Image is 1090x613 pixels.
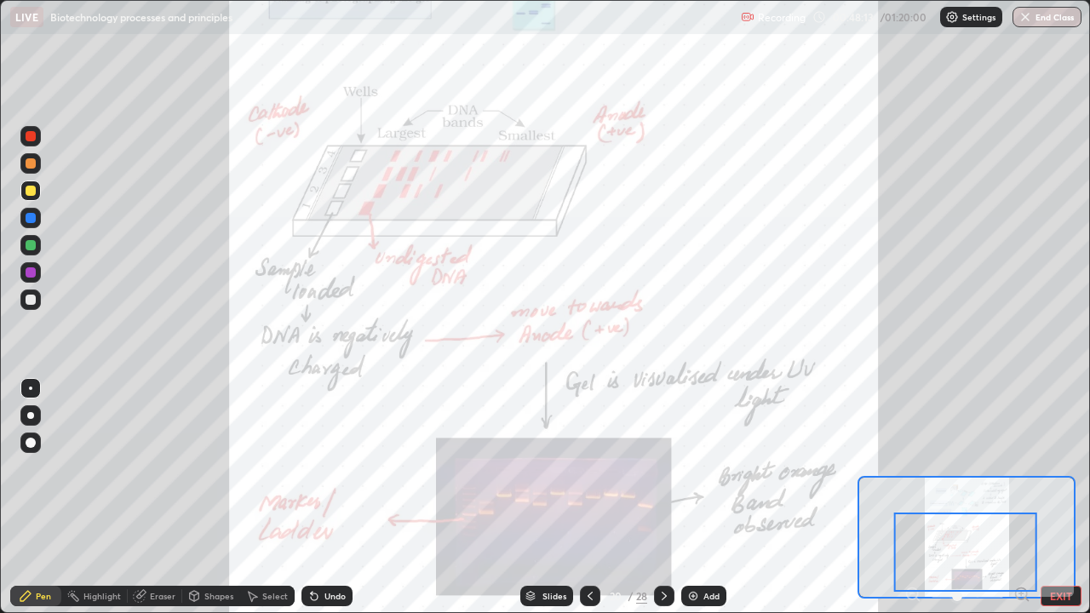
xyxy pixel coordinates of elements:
[758,11,806,24] p: Recording
[324,592,346,600] div: Undo
[1018,10,1032,24] img: end-class-cross
[204,592,233,600] div: Shapes
[150,592,175,600] div: Eraser
[741,10,754,24] img: recording.375f2c34.svg
[607,591,624,601] div: 20
[1041,586,1081,606] button: EXIT
[962,13,995,21] p: Settings
[1013,7,1081,27] button: End Class
[636,588,647,604] div: 28
[36,592,51,600] div: Pen
[542,592,566,600] div: Slides
[50,10,232,24] p: Biotechnology processes and principles
[262,592,288,600] div: Select
[628,591,633,601] div: /
[686,589,700,603] img: add-slide-button
[15,10,38,24] p: LIVE
[703,592,720,600] div: Add
[945,10,959,24] img: class-settings-icons
[83,592,121,600] div: Highlight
